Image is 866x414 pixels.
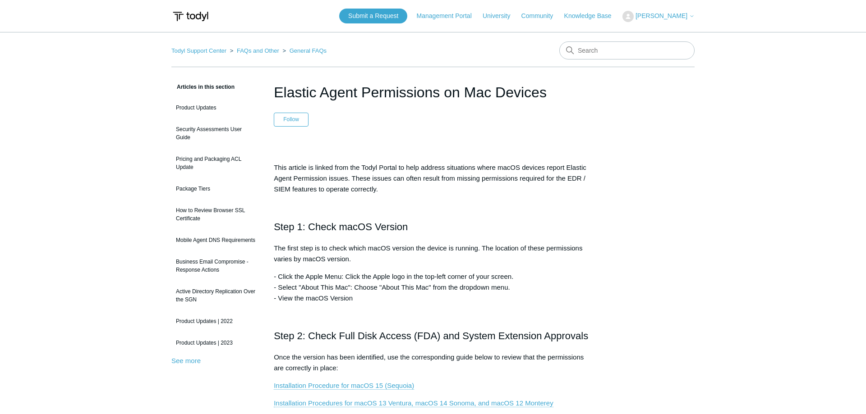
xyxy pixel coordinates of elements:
a: Pricing and Packaging ACL Update [171,150,260,176]
a: General FAQs [290,47,327,54]
p: - Click the Apple Menu: Click the Apple logo in the top-left corner of your screen. - Select "Abo... [274,271,592,304]
a: FAQs and Other [237,47,279,54]
a: Product Updates | 2023 [171,334,260,351]
p: This article is linked from the Todyl Portal to help address situations where macOS devices repor... [274,162,592,195]
li: General FAQs [281,47,327,54]
img: Todyl Support Center Help Center home page [171,8,210,25]
h2: Step 2: Check Full Disk Access (FDA) and System Extension Approvals [274,328,592,344]
a: Knowledge Base [564,11,621,21]
a: Mobile Agent DNS Requirements [171,232,260,249]
h1: Elastic Agent Permissions on Mac Devices [274,82,592,103]
a: Todyl Support Center [171,47,226,54]
li: FAQs and Other [228,47,281,54]
h2: Step 1: Check macOS Version [274,219,592,235]
a: Submit a Request [339,9,407,23]
p: The first step is to check which macOS version the device is running. The location of these permi... [274,243,592,264]
a: Installation Procedure for macOS 15 (Sequoia) [274,382,414,390]
span: Articles in this section [171,84,235,90]
a: Package Tiers [171,180,260,197]
input: Search [559,41,695,59]
a: Installation Procedures for macOS 13 Ventura, macOS 14 Sonoma, and macOS 12 Monterey [274,399,553,407]
a: How to Review Browser SSL Certificate [171,202,260,227]
button: [PERSON_NAME] [622,11,695,22]
a: University [483,11,519,21]
span: [PERSON_NAME] [636,12,687,19]
a: Active Directory Replication Over the SGN [171,283,260,308]
a: Management Portal [417,11,481,21]
button: Follow Article [274,113,309,126]
a: Community [521,11,562,21]
a: Product Updates [171,99,260,116]
a: Security Assessments User Guide [171,121,260,146]
a: See more [171,357,201,364]
p: Once the version has been identified, use the corresponding guide below to review that the permis... [274,352,592,373]
a: Business Email Compromise - Response Actions [171,253,260,278]
li: Todyl Support Center [171,47,228,54]
a: Product Updates | 2022 [171,313,260,330]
